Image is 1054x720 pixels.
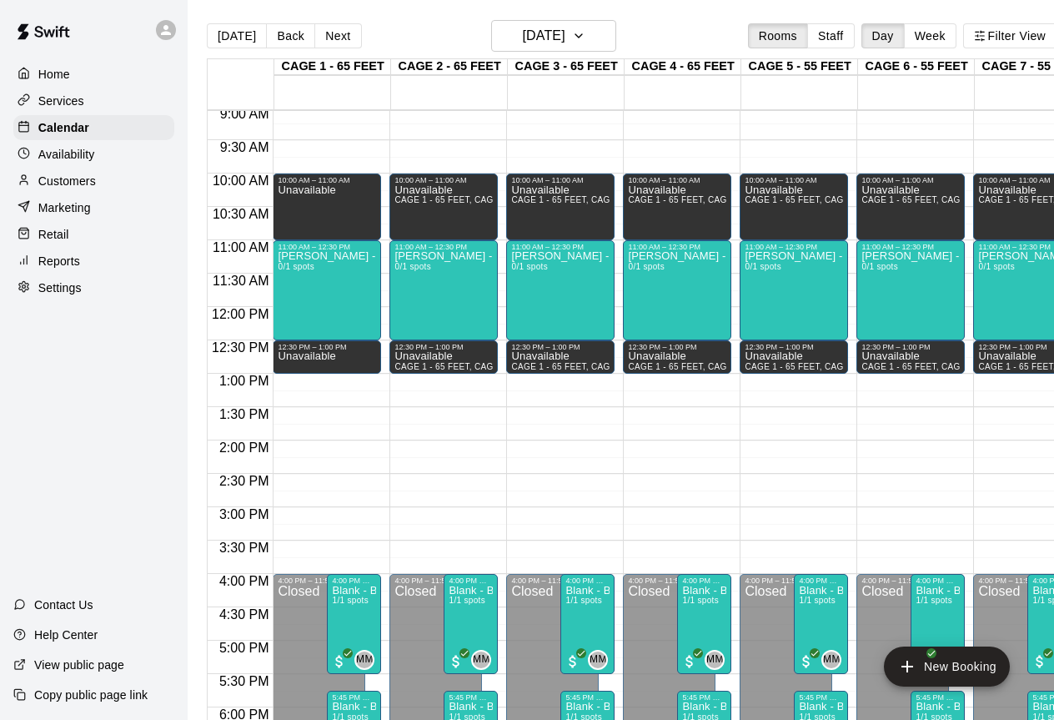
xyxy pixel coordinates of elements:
[215,674,274,688] span: 5:30 PM
[588,650,608,670] div: Michele Mann
[1031,653,1048,670] span: All customers have paid
[216,107,274,121] span: 9:00 AM
[741,59,858,75] div: CAGE 5 - 55 FEET
[794,574,848,674] div: 4:00 PM – 5:30 PM: Blank - Birthday Party (#1)
[38,279,82,296] p: Settings
[856,240,965,340] div: 11:00 AM – 12:30 PM: Jacob Berger - Birthday Party
[394,362,1027,371] span: CAGE 1 - 65 FEET, CAGE 2 - 65 FEET, CAGE 3 - 65 FEET, CAGE 4 - 65 FEET, CAGE 5 - 55 FEET, CAGE 6 ...
[389,340,498,374] div: 12:30 PM – 1:00 PM: Unavailable
[565,596,602,605] span: 1/1 spots filled
[799,577,843,585] div: 4:00 PM – 5:30 PM
[38,146,95,163] p: Availability
[628,577,710,585] div: 4:00 PM – 11:59 PM
[856,340,965,374] div: 12:30 PM – 1:00 PM: Unavailable
[273,340,381,374] div: 12:30 PM – 1:00 PM: Unavailable
[798,653,815,670] span: All customers have paid
[491,20,616,52] button: [DATE]
[473,652,490,668] span: MM
[590,652,607,668] span: MM
[278,243,376,251] div: 11:00 AM – 12:30 PM
[449,596,485,605] span: 1/1 spots filled
[208,340,273,355] span: 12:30 PM
[13,195,174,220] a: Marketing
[273,240,381,340] div: 11:00 AM – 12:30 PM: Jacob Berger - Birthday Party
[38,66,70,83] p: Home
[208,207,274,221] span: 10:30 AM
[278,176,376,184] div: 10:00 AM – 11:00 AM
[13,115,174,140] a: Calendar
[748,23,808,48] button: Rooms
[915,653,931,670] span: All customers have paid
[273,174,381,240] div: 10:00 AM – 11:00 AM: Unavailable
[208,240,274,254] span: 11:00 AM
[511,262,548,271] span: 0/1 spots filled
[356,652,374,668] span: MM
[13,62,174,87] a: Home
[861,262,898,271] span: 0/1 spots filled
[861,243,960,251] div: 11:00 AM – 12:30 PM
[34,597,93,613] p: Contact Us
[978,262,1015,271] span: 0/1 spots filled
[215,607,274,622] span: 4:30 PM
[216,140,274,154] span: 9:30 AM
[745,577,827,585] div: 4:00 PM – 11:59 PM
[858,59,975,75] div: CAGE 6 - 55 FEET
[215,441,274,455] span: 2:00 PM
[38,253,80,269] p: Reports
[331,653,348,670] span: All customers have paid
[821,650,841,670] div: Michele Mann
[13,88,174,113] a: Services
[449,693,493,702] div: 5:45 PM – 7:15 PM
[332,596,369,605] span: 1/1 spots filled
[884,647,1010,687] button: add
[856,174,965,240] div: 10:00 AM – 11:00 AM: Unavailable
[448,653,464,670] span: All customers have paid
[861,23,905,48] button: Day
[389,174,498,240] div: 10:00 AM – 11:00 AM: Unavailable
[394,343,493,351] div: 12:30 PM – 1:00 PM
[332,693,376,702] div: 5:45 PM – 7:15 PM
[807,23,855,48] button: Staff
[511,243,610,251] div: 11:00 AM – 12:30 PM
[740,340,848,374] div: 12:30 PM – 1:00 PM: Unavailable
[354,650,374,670] div: Michele Mann
[625,59,741,75] div: CAGE 4 - 65 FEET
[706,652,724,668] span: MM
[628,176,726,184] div: 10:00 AM – 11:00 AM
[13,142,174,167] a: Availability
[13,169,174,194] a: Customers
[13,222,174,247] a: Retail
[682,596,719,605] span: 1/1 spots filled
[916,577,960,585] div: 4:00 PM – 5:30 PM
[332,577,376,585] div: 4:00 PM – 5:30 PM
[677,574,731,674] div: 4:00 PM – 5:30 PM: Blank - Birthday Party (#1)
[628,343,726,351] div: 12:30 PM – 1:00 PM
[565,577,610,585] div: 4:00 PM – 5:30 PM
[565,693,610,702] div: 5:45 PM – 7:15 PM
[740,174,848,240] div: 10:00 AM – 11:00 AM: Unavailable
[904,23,956,48] button: Week
[394,176,493,184] div: 10:00 AM – 11:00 AM
[506,340,615,374] div: 12:30 PM – 1:00 PM: Unavailable
[745,343,843,351] div: 12:30 PM – 1:00 PM
[506,174,615,240] div: 10:00 AM – 11:00 AM: Unavailable
[682,577,726,585] div: 4:00 PM – 5:30 PM
[13,249,174,274] div: Reports
[215,507,274,521] span: 3:00 PM
[391,59,508,75] div: CAGE 2 - 65 FEET
[705,650,725,670] div: Michele Mann
[911,574,965,674] div: 4:00 PM – 5:30 PM: Blank - Birthday Party (#1)
[274,59,391,75] div: CAGE 1 - 65 FEET
[215,641,274,655] span: 5:00 PM
[215,474,274,488] span: 2:30 PM
[478,650,491,670] span: Michele Mann
[682,693,726,702] div: 5:45 PM – 7:15 PM
[799,693,843,702] div: 5:45 PM – 7:15 PM
[623,240,731,340] div: 11:00 AM – 12:30 PM: Jacob Berger - Birthday Party
[208,274,274,288] span: 11:30 AM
